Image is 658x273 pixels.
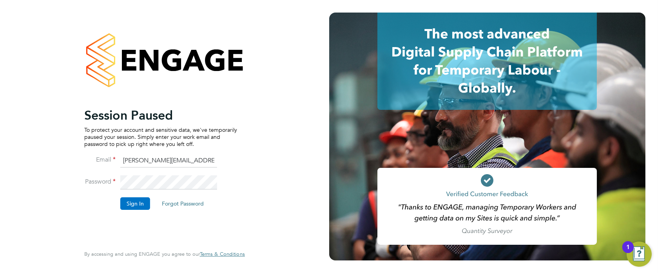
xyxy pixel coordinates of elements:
[200,251,245,257] a: Terms & Conditions
[156,197,210,210] button: Forgot Password
[84,251,245,257] span: By accessing and using ENGAGE you agree to our
[84,156,116,164] label: Email
[120,154,217,168] input: Enter your work email...
[84,126,237,148] p: To protect your account and sensitive data, we've temporarily paused your session. Simply enter y...
[120,197,150,210] button: Sign In
[84,178,116,186] label: Password
[84,107,237,123] h2: Session Paused
[627,242,652,267] button: Open Resource Center, 1 new notification
[626,247,630,257] div: 1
